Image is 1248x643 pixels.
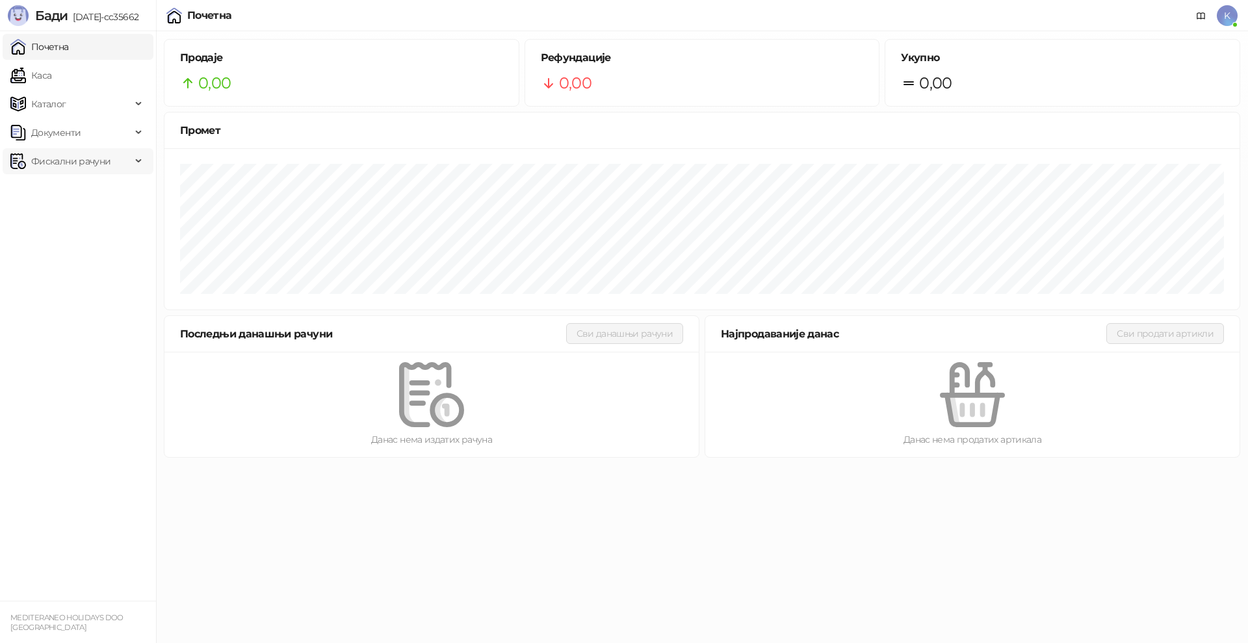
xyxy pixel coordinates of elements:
[180,122,1224,138] div: Промет
[180,326,566,342] div: Последњи данашњи рачуни
[1217,5,1238,26] span: K
[566,323,683,344] button: Сви данашњи рачуни
[1191,5,1212,26] a: Документација
[8,5,29,26] img: Logo
[1106,323,1224,344] button: Сви продати артикли
[721,326,1106,342] div: Најпродаваније данас
[31,148,110,174] span: Фискални рачуни
[901,50,1224,66] h5: Укупно
[187,10,232,21] div: Почетна
[541,50,864,66] h5: Рефундације
[180,50,503,66] h5: Продаје
[31,120,81,146] span: Документи
[559,71,591,96] span: 0,00
[185,432,678,447] div: Данас нема издатих рачуна
[68,11,138,23] span: [DATE]-cc35662
[10,613,123,632] small: MEDITERANEO HOLIDAYS DOO [GEOGRAPHIC_DATA]
[31,91,66,117] span: Каталог
[198,71,231,96] span: 0,00
[919,71,952,96] span: 0,00
[10,62,51,88] a: Каса
[726,432,1219,447] div: Данас нема продатих артикала
[35,8,68,23] span: Бади
[10,34,69,60] a: Почетна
